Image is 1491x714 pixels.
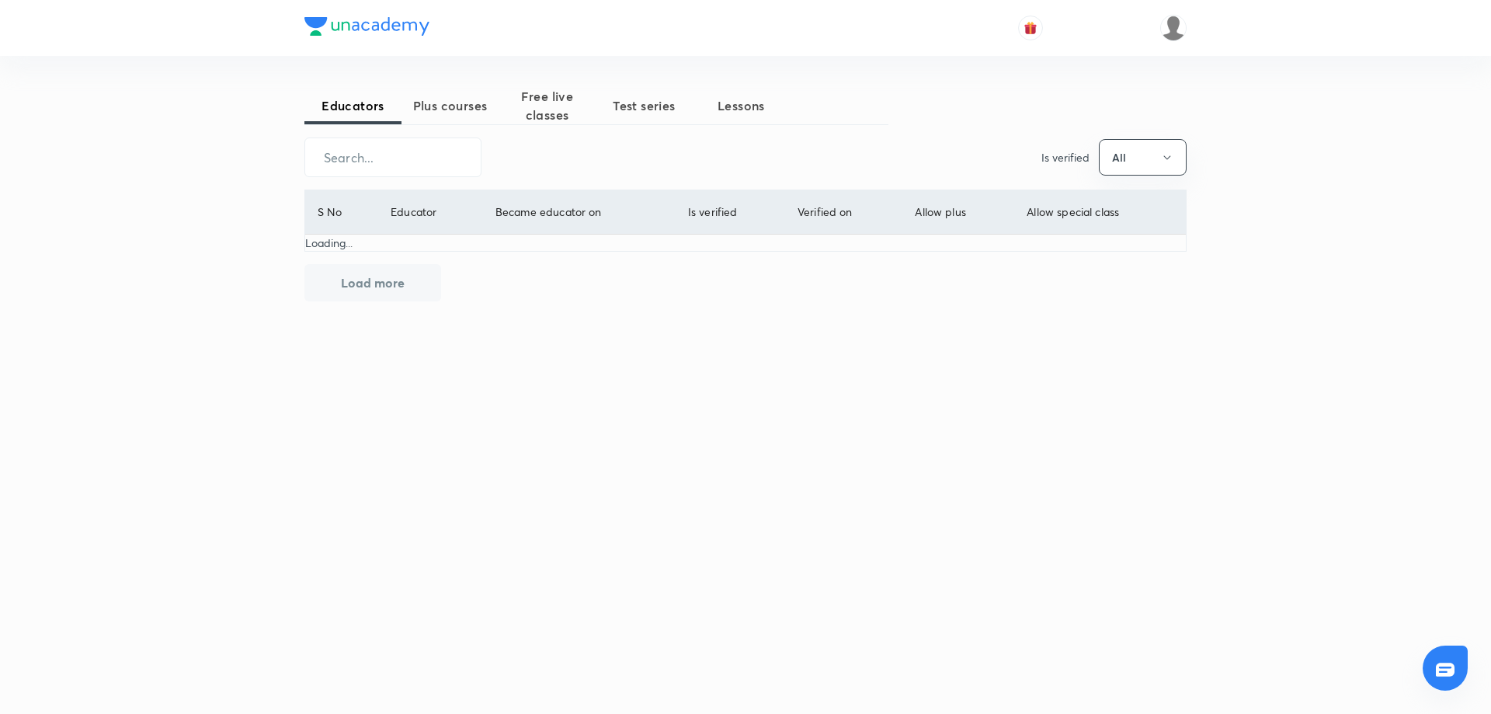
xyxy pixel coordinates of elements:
button: All [1099,139,1187,176]
span: Lessons [693,96,790,115]
button: avatar [1018,16,1043,40]
th: Is verified [675,190,784,235]
img: avatar [1024,21,1037,35]
button: Load more [304,264,441,301]
a: Company Logo [304,17,429,40]
img: Company Logo [304,17,429,36]
span: Test series [596,96,693,115]
th: Educator [378,190,483,235]
span: Educators [304,96,401,115]
span: Free live classes [499,87,596,124]
th: Allow plus [902,190,1014,235]
th: S No [305,190,378,235]
th: Verified on [784,190,902,235]
input: Search... [305,138,481,177]
th: Allow special class [1014,190,1186,235]
p: Is verified [1041,149,1090,165]
p: Loading... [305,235,1186,251]
span: Plus courses [401,96,499,115]
img: Piali K [1160,15,1187,41]
th: Became educator on [482,190,675,235]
